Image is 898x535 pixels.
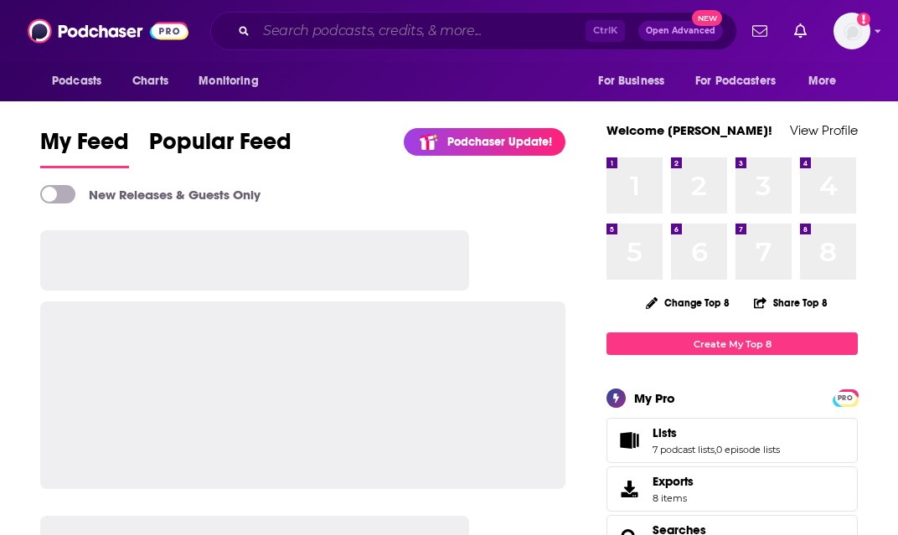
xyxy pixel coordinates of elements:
a: Welcome [PERSON_NAME]! [606,122,772,138]
span: , [715,444,716,455]
p: Podchaser Update! [447,135,552,149]
span: Lists [653,425,677,440]
a: Charts [121,65,178,97]
a: Exports [606,466,858,512]
button: open menu [586,65,685,97]
span: More [808,69,837,93]
span: Exports [653,474,694,489]
button: Share Top 8 [753,286,828,319]
span: New [692,10,722,26]
a: Create My Top 8 [606,332,858,355]
input: Search podcasts, credits, & more... [256,18,586,44]
span: Popular Feed [149,127,292,166]
img: Podchaser - Follow, Share and Rate Podcasts [28,15,188,47]
span: Open Advanced [646,27,715,35]
div: Search podcasts, credits, & more... [210,12,737,50]
a: My Feed [40,127,129,168]
button: Change Top 8 [636,292,740,313]
a: Lists [612,429,646,452]
span: 8 items [653,492,694,504]
button: open menu [40,65,123,97]
a: 7 podcast lists [653,444,715,455]
span: Monitoring [199,69,258,93]
button: Open AdvancedNew [638,21,723,41]
img: User Profile [833,13,870,49]
span: For Podcasters [695,69,776,93]
span: Lists [606,418,858,463]
span: Logged in as kkneafsey [833,13,870,49]
div: My Pro [634,390,675,406]
a: Popular Feed [149,127,292,168]
svg: Add a profile image [857,13,870,26]
a: 0 episode lists [716,444,780,455]
span: Exports [612,477,646,501]
button: Show profile menu [833,13,870,49]
span: Ctrl K [586,20,625,42]
a: PRO [835,391,855,404]
span: For Business [598,69,664,93]
a: Lists [653,425,780,440]
a: View Profile [790,122,858,138]
span: My Feed [40,127,129,166]
span: Charts [132,69,168,93]
button: open menu [187,65,280,97]
button: open menu [797,65,858,97]
a: Show notifications dropdown [787,17,813,45]
span: PRO [835,392,855,404]
a: Show notifications dropdown [746,17,774,45]
a: New Releases & Guests Only [40,185,261,203]
button: open menu [684,65,800,97]
span: Podcasts [52,69,101,93]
